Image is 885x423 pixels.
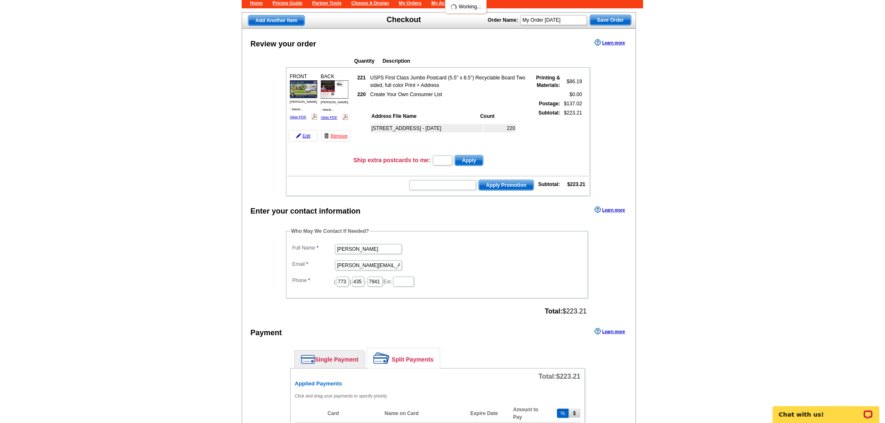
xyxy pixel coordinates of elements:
img: small-thumb.jpg [290,80,317,98]
th: Name on Card [381,405,466,423]
strong: Printing & Materials: [536,75,560,88]
button: Apply [455,155,483,166]
th: Count [480,112,516,120]
h6: Applied Payments [295,380,581,387]
img: split-payment.png [373,352,390,364]
span: $223.21 [556,373,581,380]
td: $223.21 [562,109,583,152]
a: Learn more [595,328,625,335]
label: Full Name [292,244,334,252]
span: [PERSON_NAME] - Marib... [321,100,348,112]
strong: $223.21 [568,181,586,187]
button: % [557,409,569,418]
h1: Checkout [387,15,421,24]
p: Click and drag your payments to specify priority [295,392,581,400]
button: Apply Promotion [478,180,534,191]
strong: 220 [358,92,366,97]
div: Enter your contact information [251,206,361,217]
span: $223.21 [545,308,587,315]
img: trashcan-icon.gif [324,133,329,138]
a: Partner Tools [312,0,342,5]
iframe: LiveChat chat widget [767,397,885,423]
label: Email [292,260,334,268]
th: Description [382,57,535,65]
strong: Total: [545,308,563,315]
img: loading... [450,4,457,10]
td: 220 [483,124,516,133]
th: Amount to Pay [509,405,552,423]
td: Create Your Own Consumer List [370,90,527,99]
a: My Account [432,0,458,5]
img: pdf_logo.png [311,113,317,120]
div: BACK [320,71,350,122]
div: Review your order [251,38,316,50]
a: Add Another Item [248,15,305,26]
dd: ( ) - Ext. [290,275,584,288]
span: Add Another Item [248,15,304,25]
th: Address File Name [371,112,479,120]
span: [PERSON_NAME] - Marib... [290,100,317,111]
strong: Subtotal: [539,110,560,116]
td: $137.02 [562,99,583,108]
a: View PDF [290,115,307,119]
a: Single Payment [295,351,365,368]
strong: Subtotal: [538,181,560,187]
a: Home [250,0,263,5]
a: Edit [289,130,318,142]
td: $86.19 [562,74,583,89]
img: pdf_logo.png [342,114,348,120]
td: $0.00 [562,90,583,99]
img: single-payment.png [301,355,315,364]
legend: Who May We Contact If Needed? [290,227,370,235]
img: pencil-icon.gif [296,133,301,138]
a: Choose A Design [351,0,389,5]
a: Split Payments [367,348,440,368]
td: [STREET_ADDRESS] - [DATE] [371,124,483,133]
th: Card [323,405,381,423]
th: Expire Date [466,405,509,423]
a: Learn more [595,39,625,46]
span: Total: [539,373,581,380]
strong: Postage: [539,101,560,107]
img: small-thumb.jpg [321,80,348,99]
a: View PDF [321,115,338,120]
span: Apply [455,155,483,166]
th: Quantity [354,57,381,65]
strong: 221 [358,75,366,81]
td: USPS First Class Jumbo Postcard (5.5" x 8.5") Recyclable Board Two sided, full color Print + Address [370,74,527,89]
h3: Ship extra postcards to me: [353,156,430,164]
button: $ [569,409,581,418]
label: Phone [292,277,334,284]
span: Apply Promotion [479,180,534,190]
span: Save Order [590,15,631,25]
a: Remove [321,130,350,142]
div: Payment [251,327,282,339]
a: Learn more [595,206,625,213]
a: Pricing Guide [273,0,303,5]
button: Save Order [590,15,632,25]
div: FRONT [289,71,319,122]
a: My Orders [399,0,422,5]
strong: Order Name: [488,17,518,23]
